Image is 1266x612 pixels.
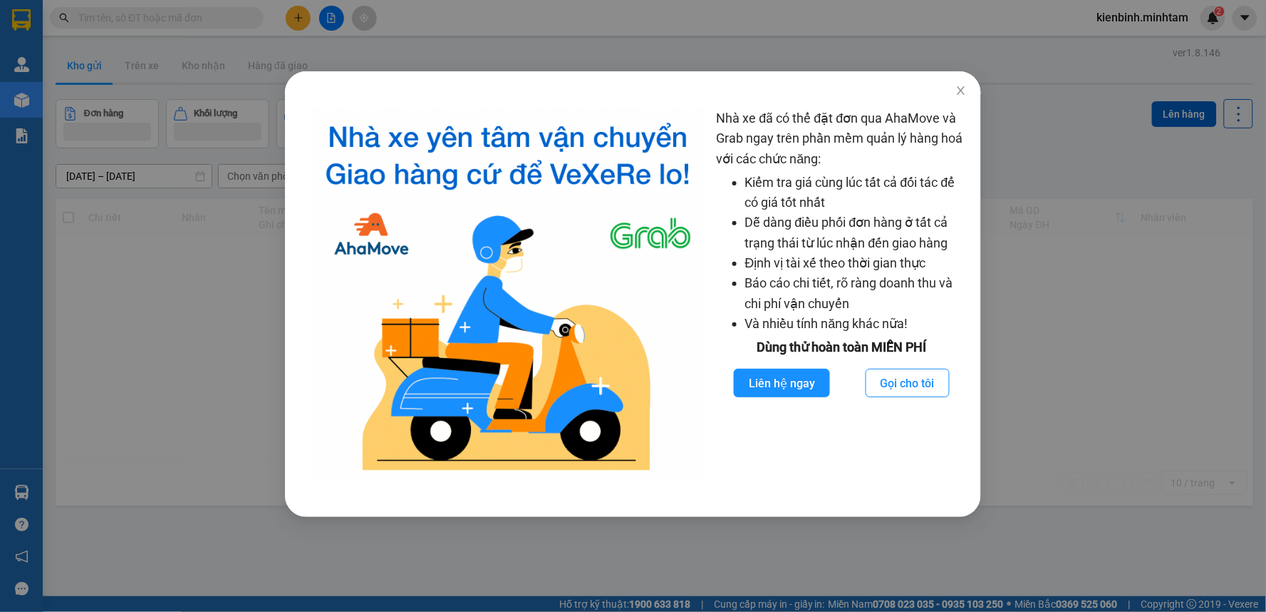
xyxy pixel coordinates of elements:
button: Gọi cho tôi [866,369,950,397]
li: Dễ dàng điều phối đơn hàng ở tất cả trạng thái từ lúc nhận đến giao hàng [745,213,967,253]
li: Và nhiều tính năng khác nữa! [745,314,967,334]
li: Định vị tài xế theo thời gian thực [745,253,967,273]
div: Nhà xe đã có thể đặt đơn qua AhaMove và Grab ngay trên phần mềm quản lý hàng hoá với các chức năng: [717,108,967,481]
span: Gọi cho tôi [881,374,935,392]
button: Close [941,71,981,111]
li: Kiểm tra giá cùng lúc tất cả đối tác để có giá tốt nhất [745,173,967,213]
span: Liên hệ ngay [749,374,815,392]
button: Liên hệ ngay [734,369,830,397]
li: Báo cáo chi tiết, rõ ràng doanh thu và chi phí vận chuyển [745,273,967,314]
div: Dùng thử hoàn toàn MIỄN PHÍ [717,337,967,357]
img: logo [311,108,705,481]
span: close [955,85,967,96]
